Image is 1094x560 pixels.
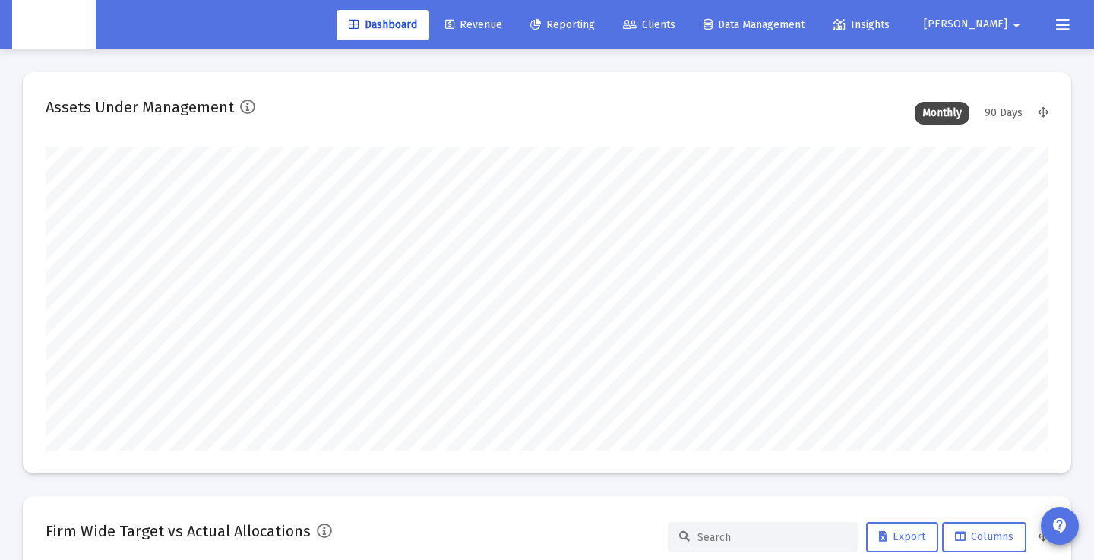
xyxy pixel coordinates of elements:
span: Data Management [704,18,805,31]
span: [PERSON_NAME] [924,18,1007,31]
button: [PERSON_NAME] [906,9,1044,40]
mat-icon: arrow_drop_down [1007,10,1026,40]
span: Columns [955,530,1013,543]
div: 90 Days [977,102,1030,125]
a: Reporting [518,10,607,40]
a: Data Management [691,10,817,40]
a: Insights [820,10,902,40]
span: Reporting [530,18,595,31]
a: Revenue [433,10,514,40]
button: Columns [942,522,1026,552]
img: Dashboard [24,10,84,40]
button: Export [866,522,938,552]
span: Export [879,530,925,543]
div: Monthly [915,102,969,125]
mat-icon: contact_support [1051,517,1069,535]
span: Revenue [445,18,502,31]
span: Dashboard [349,18,417,31]
h2: Firm Wide Target vs Actual Allocations [46,519,311,543]
input: Search [697,531,846,544]
a: Clients [611,10,688,40]
span: Clients [623,18,675,31]
span: Insights [833,18,890,31]
a: Dashboard [337,10,429,40]
h2: Assets Under Management [46,95,234,119]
